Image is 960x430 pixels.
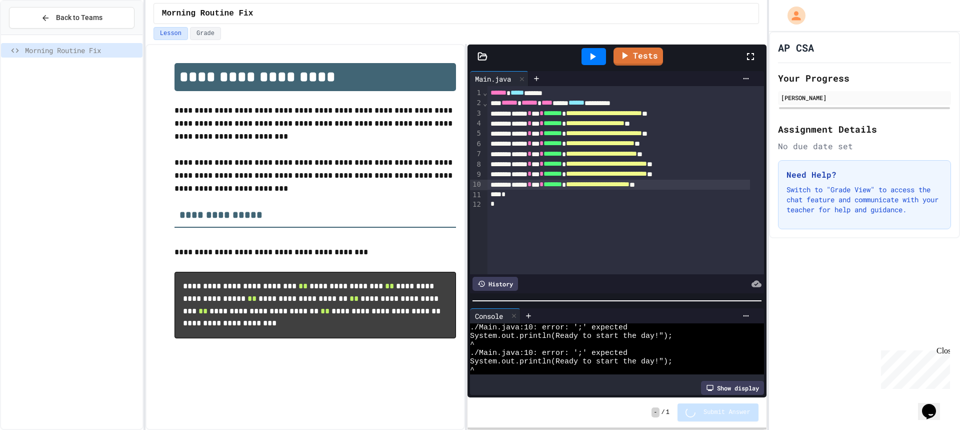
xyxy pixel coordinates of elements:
[778,71,951,85] h2: Your Progress
[470,74,516,84] div: Main.java
[56,13,102,23] span: Back to Teams
[778,140,951,152] div: No due date set
[786,185,942,215] p: Switch to "Grade View" to access the chat feature and communicate with your teacher for help and ...
[482,99,487,107] span: Fold line
[153,27,188,40] button: Lesson
[778,122,951,136] h2: Assignment Details
[651,407,659,417] span: -
[701,381,764,395] div: Show display
[661,408,665,416] span: /
[470,170,482,180] div: 9
[470,323,627,332] span: ./Main.java:10: error: ';' expected
[786,169,942,181] h3: Need Help?
[190,27,221,40] button: Grade
[470,129,482,139] div: 5
[777,4,808,27] div: My Account
[470,98,482,108] div: 2
[470,180,482,190] div: 10
[162,8,253,20] span: Morning Routine Fix
[781,93,948,102] div: [PERSON_NAME]
[470,311,508,321] div: Console
[472,277,518,291] div: History
[470,200,482,210] div: 12
[470,119,482,129] div: 4
[25,45,138,56] span: Morning Routine Fix
[877,346,950,389] iframe: chat widget
[470,149,482,159] div: 7
[470,332,672,340] span: System.out.println(Ready to start the day!");
[703,408,750,416] span: Submit Answer
[470,190,482,200] div: 11
[470,357,672,366] span: System.out.println(Ready to start the day!");
[613,48,663,66] a: Tests
[482,89,487,97] span: Fold line
[470,349,627,357] span: ./Main.java:10: error: ';' expected
[470,88,482,98] div: 1
[778,41,814,55] h1: AP CSA
[4,4,69,64] div: Chat with us now!Close
[470,139,482,149] div: 6
[470,160,482,170] div: 8
[918,390,950,420] iframe: chat widget
[470,340,474,349] span: ^
[470,109,482,119] div: 3
[666,408,669,416] span: 1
